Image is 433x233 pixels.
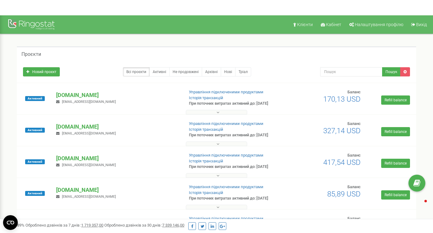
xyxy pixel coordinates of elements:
[25,159,45,164] span: Активний
[297,22,313,27] span: Клієнти
[189,90,263,94] a: Управління підключеними продуктами
[323,95,361,103] span: 170,13 USD
[189,132,279,138] p: При поточних витратах активний до: [DATE]
[21,52,41,57] h5: Проєкти
[169,67,202,76] a: Не продовжені
[355,22,403,27] span: Налаштування профілю
[25,96,45,101] span: Активний
[327,190,361,198] span: 85,89 USD
[62,195,116,199] span: [EMAIL_ADDRESS][DOMAIN_NAME]
[347,90,361,94] span: Баланс
[189,184,263,189] a: Управління підключеними продуктами
[189,190,223,195] a: Історія транзакцій
[323,158,361,167] span: 417,54 USD
[81,223,103,227] u: 1 719 357,00
[382,67,400,76] button: Пошук
[221,67,236,76] a: Нові
[56,123,179,131] p: [DOMAIN_NAME]
[235,67,251,76] a: Тріал
[347,184,361,189] span: Баланс
[412,198,427,213] iframe: Intercom live chat
[381,127,410,136] a: Refill balance
[347,121,361,126] span: Баланс
[62,131,116,135] span: [EMAIL_ADDRESS][DOMAIN_NAME]
[317,15,344,34] a: Кабінет
[381,190,410,200] a: Refill balance
[381,159,410,168] a: Refill balance
[56,186,179,194] p: [DOMAIN_NAME]
[416,22,427,27] span: Вихід
[320,67,382,76] input: Пошук
[326,22,341,27] span: Кабінет
[347,153,361,157] span: Баланс
[189,127,223,132] a: Історія транзакцій
[407,15,430,34] a: Вихід
[162,223,184,227] u: 7 339 146,00
[189,95,223,100] a: Історія транзакцій
[202,67,221,76] a: Архівні
[381,95,410,105] a: Refill balance
[289,15,316,34] a: Клієнти
[25,223,103,227] span: Оброблено дзвінків за 7 днів :
[56,218,179,226] p: [DOMAIN_NAME]
[123,67,150,76] a: Всі проєкти
[189,196,279,201] p: При поточних витратах активний до: [DATE]
[347,216,361,221] span: Баланс
[25,191,45,196] span: Активний
[323,126,361,135] span: 327,14 USD
[56,91,179,99] p: [DOMAIN_NAME]
[56,154,179,162] p: [DOMAIN_NAME]
[62,100,116,104] span: [EMAIL_ADDRESS][DOMAIN_NAME]
[345,15,406,34] a: Налаштування профілю
[23,67,60,76] a: Новий проєкт
[104,223,184,227] span: Оброблено дзвінків за 30 днів :
[62,163,116,167] span: [EMAIL_ADDRESS][DOMAIN_NAME]
[3,215,18,230] button: Open CMP widget
[149,67,170,76] a: Активні
[189,101,279,107] p: При поточних витратах активний до: [DATE]
[8,18,57,32] img: Ringostat Logo
[189,153,263,157] a: Управління підключеними продуктами
[25,128,45,133] span: Активний
[189,121,263,126] a: Управління підключеними продуктами
[189,216,263,221] a: Управління підключеними продуктами
[189,159,223,163] a: Історія транзакцій
[189,164,279,170] p: При поточних витратах активний до: [DATE]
